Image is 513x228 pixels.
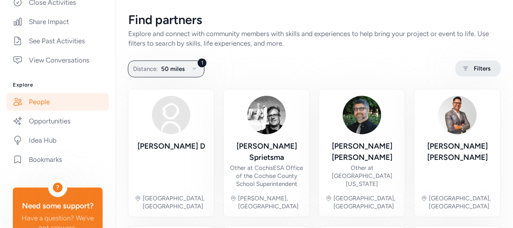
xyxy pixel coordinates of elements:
[421,141,494,163] div: [PERSON_NAME] [PERSON_NAME]
[333,194,398,210] div: [GEOGRAPHIC_DATA], [GEOGRAPHIC_DATA]
[325,164,398,188] div: Other at [GEOGRAPHIC_DATA][US_STATE]
[133,64,158,74] span: Distance:
[6,13,109,30] a: Share Impact
[143,194,208,210] div: [GEOGRAPHIC_DATA], [GEOGRAPHIC_DATA]
[19,200,96,212] div: Need some support?
[128,29,500,48] div: Explore and connect with community members with skills and experiences to help bring your project...
[230,164,303,188] div: Other at CochisESA Office of the Cochise County School Superintendent
[53,183,63,192] div: ?
[137,141,205,152] div: [PERSON_NAME] D
[197,58,207,68] div: 1
[429,194,494,210] div: [GEOGRAPHIC_DATA], [GEOGRAPHIC_DATA]
[6,112,109,130] a: Opportunities
[13,82,103,88] h3: Explore
[238,194,303,210] div: [PERSON_NAME], [GEOGRAPHIC_DATA]
[128,13,500,27] div: Find partners
[438,96,477,134] img: Avatar
[6,32,109,50] a: See Past Activities
[152,96,190,134] img: Avatar
[247,96,286,134] img: Avatar
[6,151,109,168] a: Bookmarks
[6,51,109,69] a: View Conversations
[6,131,109,149] a: Idea Hub
[6,93,109,111] a: People
[343,96,381,134] img: Avatar
[325,141,398,163] div: [PERSON_NAME] [PERSON_NAME]
[161,64,185,74] span: 50 miles
[128,61,204,77] button: 1Distance:50 miles
[474,64,491,73] span: Filters
[230,141,303,163] div: [PERSON_NAME] Sprietsma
